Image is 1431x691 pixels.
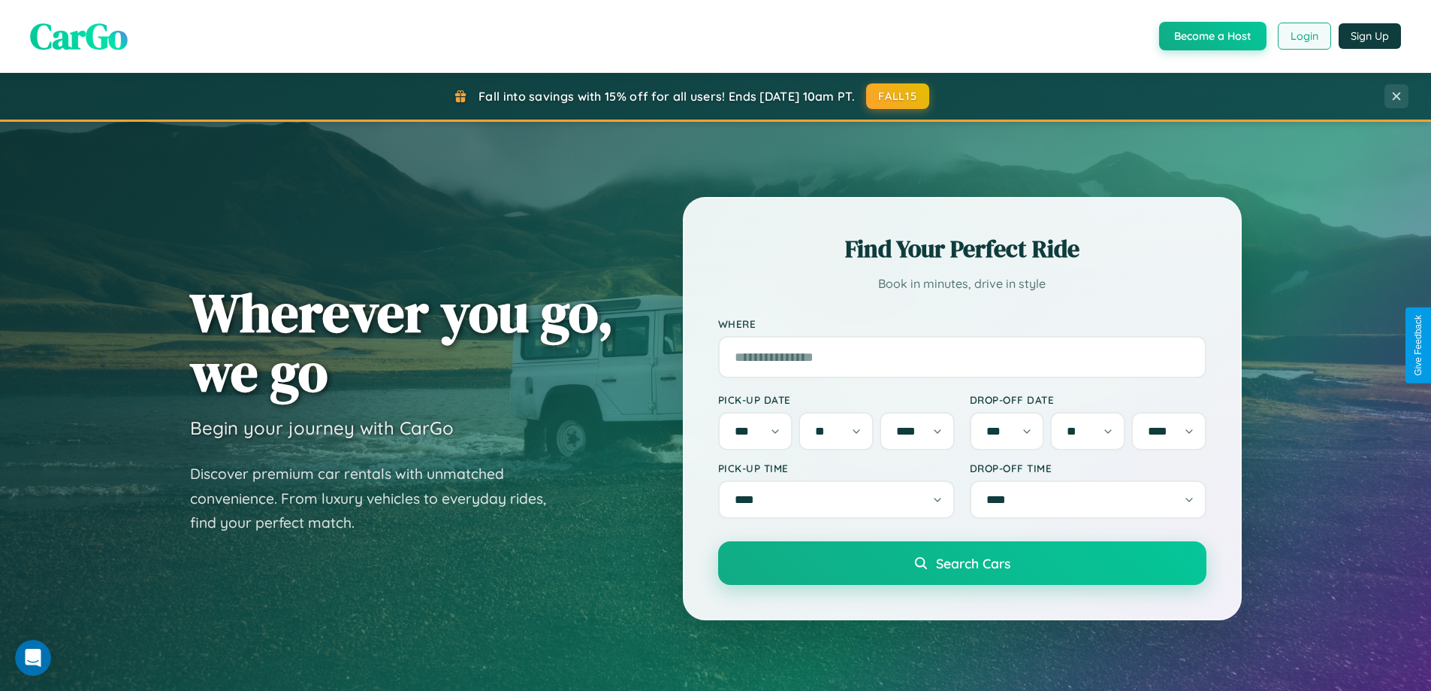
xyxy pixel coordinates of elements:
button: FALL15 [866,83,929,109]
button: Search Cars [718,541,1206,585]
label: Drop-off Time [970,462,1206,474]
div: Give Feedback [1413,315,1423,376]
span: CarGo [30,11,128,61]
label: Pick-up Time [718,462,955,474]
label: Pick-up Date [718,393,955,406]
label: Where [718,317,1206,330]
button: Sign Up [1339,23,1401,49]
h2: Find Your Perfect Ride [718,232,1206,265]
p: Book in minutes, drive in style [718,273,1206,295]
p: Discover premium car rentals with unmatched convenience. From luxury vehicles to everyday rides, ... [190,462,566,535]
button: Login [1278,23,1331,50]
iframe: Intercom live chat [15,640,51,676]
span: Fall into savings with 15% off for all users! Ends [DATE] 10am PT. [479,89,855,104]
h3: Begin your journey with CarGo [190,417,454,439]
button: Become a Host [1159,22,1266,50]
h1: Wherever you go, we go [190,283,614,402]
label: Drop-off Date [970,393,1206,406]
span: Search Cars [936,555,1010,571]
